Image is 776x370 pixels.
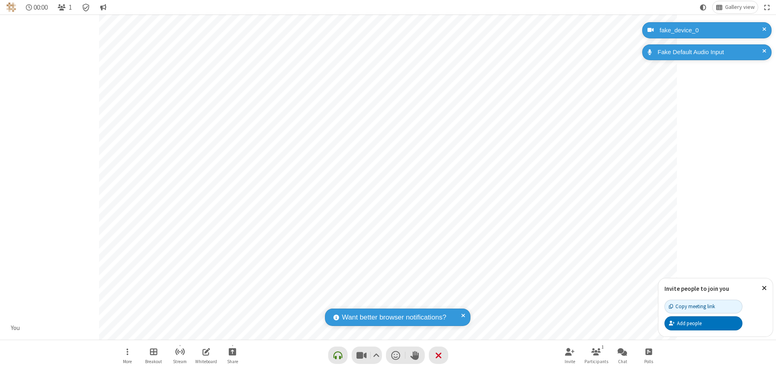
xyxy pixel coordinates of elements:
[725,4,755,11] span: Gallery view
[123,359,132,364] span: More
[618,359,627,364] span: Chat
[34,4,48,11] span: 00:00
[173,359,187,364] span: Stream
[145,359,162,364] span: Breakout
[141,344,166,367] button: Manage Breakout Rooms
[644,359,653,364] span: Polls
[168,344,192,367] button: Start streaming
[220,344,245,367] button: Start sharing
[6,2,16,12] img: QA Selenium DO NOT DELETE OR CHANGE
[565,359,575,364] span: Invite
[584,359,608,364] span: Participants
[54,1,75,13] button: Open participant list
[584,344,608,367] button: Open participant list
[328,347,348,364] button: Connect your audio
[78,1,94,13] div: Meeting details Encryption enabled
[669,303,715,310] div: Copy meeting link
[195,359,217,364] span: Whiteboard
[8,324,23,333] div: You
[664,300,742,313] button: Copy meeting link
[664,316,742,330] button: Add people
[69,4,72,11] span: 1
[194,344,218,367] button: Open shared whiteboard
[405,347,425,364] button: Raise hand
[227,359,238,364] span: Share
[610,344,635,367] button: Open chat
[637,344,661,367] button: Open poll
[761,1,773,13] button: Fullscreen
[23,1,51,13] div: Timer
[657,26,765,35] div: fake_device_0
[429,347,448,364] button: End or leave meeting
[371,347,382,364] button: Video setting
[97,1,110,13] button: Conversation
[352,347,382,364] button: Stop video (⌘+Shift+V)
[713,1,758,13] button: Change layout
[115,344,139,367] button: Open menu
[599,343,606,351] div: 1
[558,344,582,367] button: Invite participants (⌘+Shift+I)
[386,347,405,364] button: Send a reaction
[664,285,729,292] label: Invite people to join you
[342,312,446,323] span: Want better browser notifications?
[756,278,773,298] button: Close popover
[697,1,710,13] button: Using system theme
[655,48,765,57] div: Fake Default Audio Input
